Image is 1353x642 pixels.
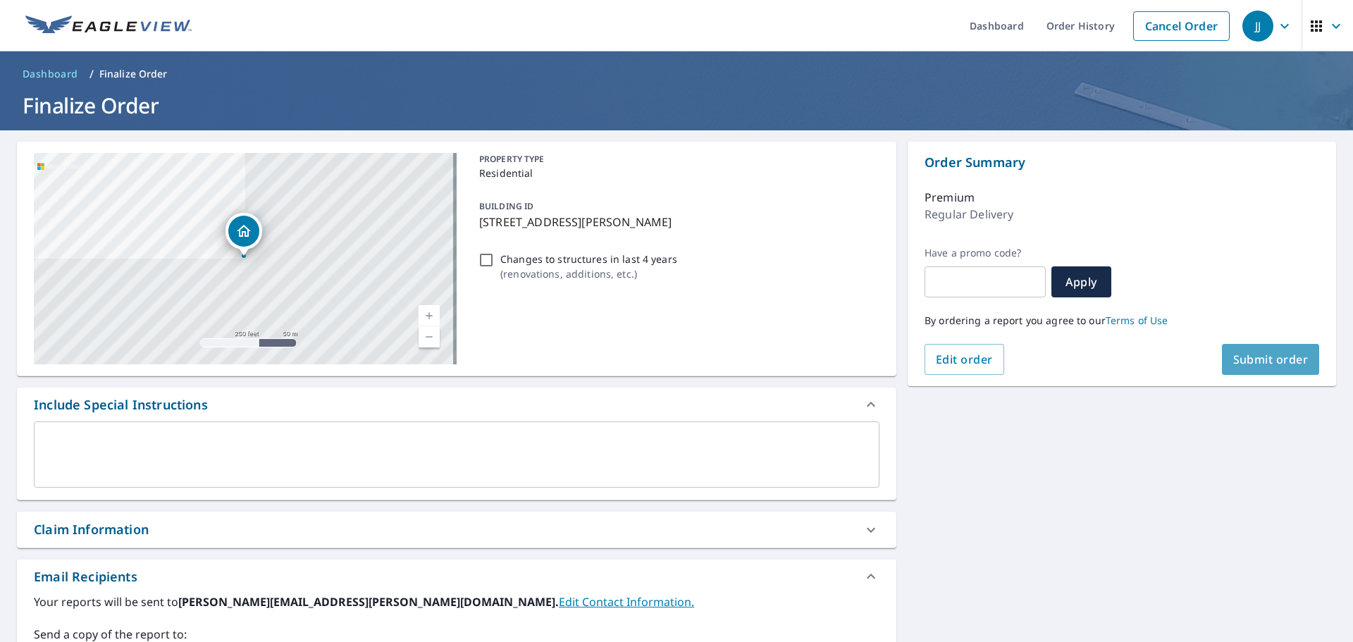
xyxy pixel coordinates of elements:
label: Your reports will be sent to [34,593,879,610]
a: Dashboard [17,63,84,85]
p: By ordering a report you agree to our [925,314,1319,327]
div: Email Recipients [34,567,137,586]
h1: Finalize Order [17,91,1336,120]
p: Order Summary [925,153,1319,172]
a: Current Level 17, Zoom Out [419,326,440,347]
span: Edit order [936,352,993,367]
p: Regular Delivery [925,206,1013,223]
label: Have a promo code? [925,247,1046,259]
a: Current Level 17, Zoom In [419,305,440,326]
div: Include Special Instructions [34,395,208,414]
p: ( renovations, additions, etc. ) [500,266,677,281]
nav: breadcrumb [17,63,1336,85]
div: Claim Information [17,512,896,548]
a: EditContactInfo [559,594,694,610]
div: Include Special Instructions [17,388,896,421]
span: Dashboard [23,67,78,81]
p: [STREET_ADDRESS][PERSON_NAME] [479,214,874,230]
p: BUILDING ID [479,200,533,212]
button: Apply [1051,266,1111,297]
a: Terms of Use [1106,314,1168,327]
li: / [89,66,94,82]
p: PROPERTY TYPE [479,153,874,166]
p: Changes to structures in last 4 years [500,252,677,266]
p: Finalize Order [99,67,168,81]
div: Claim Information [34,520,149,539]
span: Apply [1063,274,1100,290]
span: Submit order [1233,352,1309,367]
div: Dropped pin, building 1, Residential property, 4844 Cabernet Ave De Soto, MO 63020 [225,213,262,257]
div: Email Recipients [17,560,896,593]
img: EV Logo [25,16,192,37]
p: Premium [925,189,975,206]
a: Cancel Order [1133,11,1230,41]
button: Submit order [1222,344,1320,375]
b: [PERSON_NAME][EMAIL_ADDRESS][PERSON_NAME][DOMAIN_NAME]. [178,594,559,610]
button: Edit order [925,344,1004,375]
div: JJ [1242,11,1273,42]
p: Residential [479,166,874,180]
